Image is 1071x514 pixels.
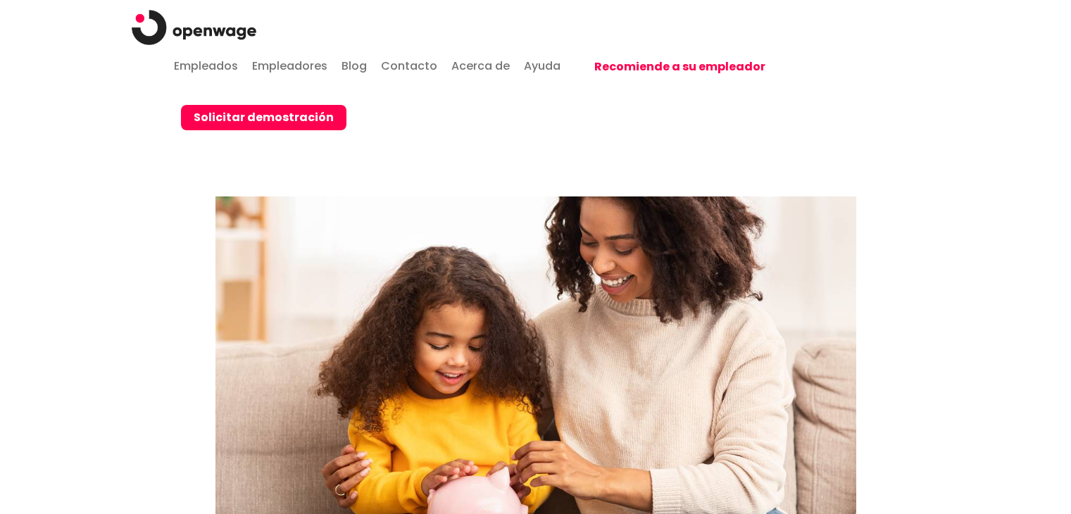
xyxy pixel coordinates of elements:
font: Ayuda [524,58,560,74]
a: Recomiende a su empleador [571,40,778,96]
button: Solicitar demostración [181,105,346,130]
img: logo.png [132,10,257,45]
a: Blog [338,45,370,84]
a: Empleados [170,45,242,84]
font: Recomiende a su empleador [594,58,765,75]
a: Empleadores [249,45,331,84]
font: Contacto [381,58,437,74]
font: Empleadores [252,58,327,74]
font: Acerca de [451,58,510,74]
a: Solicitar demostración [170,91,346,146]
button: Recomiende a su empleador [582,54,778,80]
iframe: Help widget launcher [946,432,1056,472]
font: Blog [342,58,367,74]
font: Solicitar demostración [194,109,334,125]
font: Empleados [174,58,238,74]
a: Acerca de [448,45,513,84]
a: Contacto [377,45,441,84]
a: Ayuda [520,45,564,84]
